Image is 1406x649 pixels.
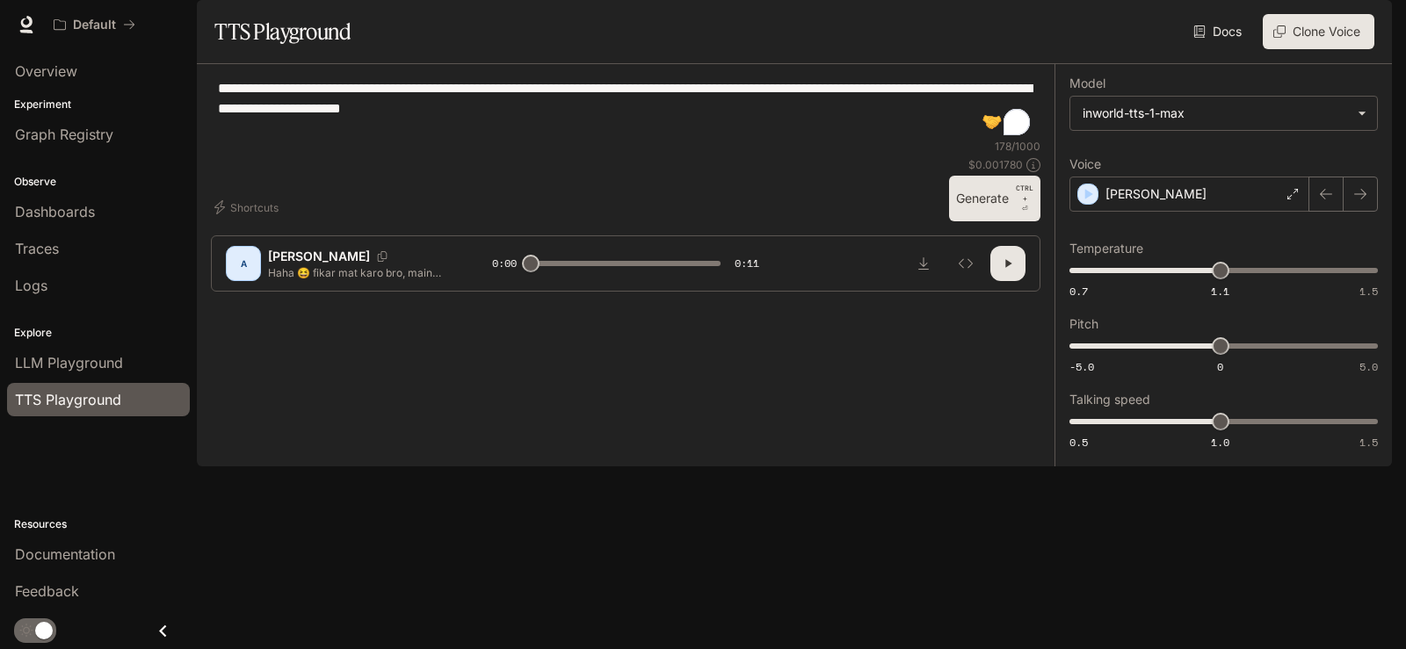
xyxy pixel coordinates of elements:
p: [PERSON_NAME] [1105,185,1207,203]
p: Default [73,18,116,32]
button: Shortcuts [211,193,286,221]
button: Clone Voice [1263,14,1374,49]
span: 1.0 [1211,435,1229,450]
span: 0.5 [1069,435,1088,450]
p: ⏎ [1016,183,1033,214]
span: 0:11 [735,255,759,272]
span: 1.1 [1211,284,1229,299]
p: Pitch [1069,318,1098,330]
span: 1.5 [1359,284,1378,299]
textarea: To enrich screen reader interactions, please activate Accessibility in Grammarly extension settings [218,78,1033,139]
button: GenerateCTRL +⏎ [949,176,1040,221]
p: [PERSON_NAME] [268,248,370,265]
p: CTRL + [1016,183,1033,204]
span: 1.5 [1359,435,1378,450]
p: Model [1069,77,1105,90]
button: All workspaces [46,7,143,42]
a: Docs [1190,14,1249,49]
p: Voice [1069,158,1101,170]
div: inworld-tts-1-max [1083,105,1349,122]
div: inworld-tts-1-max [1070,97,1377,130]
p: 178 / 1000 [995,139,1040,154]
span: 0:00 [492,255,517,272]
h1: TTS Playground [214,14,351,49]
span: -5.0 [1069,359,1094,374]
div: A [229,249,257,278]
button: Download audio [906,246,941,281]
p: Haha 😆 fikar mat karo bro, main payment virtual hugs aur memes me bhi accept karta hoon! 😄 [PERSO... [268,265,450,280]
span: 5.0 [1359,359,1378,374]
p: Talking speed [1069,393,1150,406]
button: Inspect [948,246,983,281]
span: 0 [1217,359,1223,374]
button: Copy Voice ID [370,251,395,262]
p: $ 0.001780 [968,157,1023,172]
p: Temperature [1069,242,1143,255]
span: 0.7 [1069,284,1088,299]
